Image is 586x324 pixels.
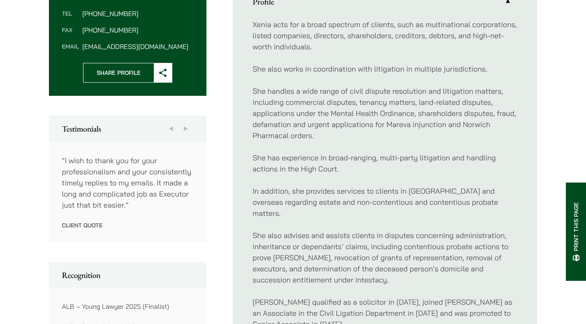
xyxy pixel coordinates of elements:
[62,10,79,27] dt: Tel
[83,63,154,82] span: Share Profile
[252,185,517,219] p: In addition, she provides services to clients in [GEOGRAPHIC_DATA] and overseas regarding estate ...
[62,222,194,229] p: Client quote
[252,152,517,174] p: She has experience in broad-ranging, multi-party litigation and handling actions in the High Court.
[82,43,193,50] dd: [EMAIL_ADDRESS][DOMAIN_NAME]
[82,10,193,17] dd: [PHONE_NUMBER]
[62,270,194,280] h2: Recognition
[252,230,517,285] p: She also advises and assists clients in disputes concerning administration, inheritance or depend...
[164,116,178,142] button: Previous
[62,43,79,50] dt: Email
[82,27,193,33] dd: [PHONE_NUMBER]
[178,116,193,142] button: Next
[252,19,517,52] p: Xenia acts for a broad spectrum of clients, such as multinational corporations, listed companies,...
[252,63,517,74] p: She also works in coordination with litigation in multiple jurisdictions.
[62,124,194,134] h2: Testimonials
[62,155,194,211] p: “I wish to thank you for your professionalism and your consistently timely replies to my emails. ...
[252,86,517,141] p: She handles a wide range of civil dispute resolution and litigation matters, including commercial...
[62,301,194,311] p: ALB – Young Lawyer 2025 (Finalist)
[83,63,172,83] button: Share Profile
[62,27,79,43] dt: Fax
